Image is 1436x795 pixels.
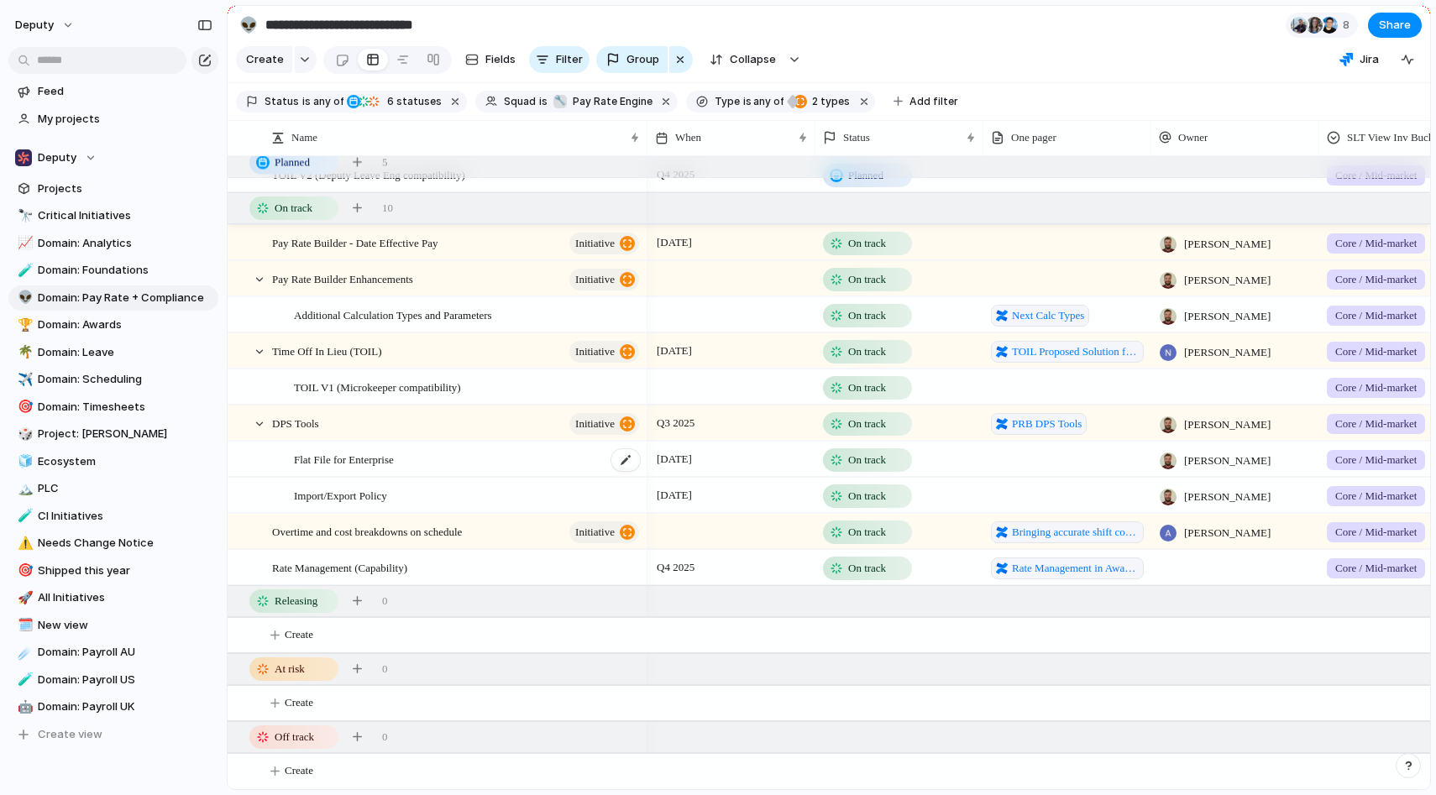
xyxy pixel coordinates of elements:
button: Deputy [8,145,218,170]
a: 🗓️New view [8,613,218,638]
span: PLC [38,480,212,497]
span: Core / Mid-market [1335,416,1417,432]
span: any of [311,94,343,109]
span: 6 [382,95,396,107]
a: 🎯Domain: Timesheets [8,395,218,420]
div: 👽 [18,288,29,307]
span: Overtime and cost breakdowns on schedule [272,521,462,541]
button: 👽 [15,290,32,306]
div: 🔭Critical Initiatives [8,203,218,228]
span: Core / Mid-market [1335,307,1417,324]
span: Feed [38,83,212,100]
span: On track [848,488,886,505]
span: Project: [PERSON_NAME] [38,426,212,442]
span: Domain: Foundations [38,262,212,279]
span: [PERSON_NAME] [1184,308,1271,325]
div: 🔭 [18,207,29,226]
span: [PERSON_NAME] [1184,489,1271,505]
button: initiative [569,269,639,290]
button: deputy [8,12,83,39]
span: [PERSON_NAME] [1184,344,1271,361]
div: 🎲 [18,425,29,444]
div: 🧊 [18,452,29,471]
span: On track [848,307,886,324]
span: Critical Initiatives [38,207,212,224]
span: Share [1379,17,1411,34]
span: On track [848,379,886,396]
span: PRB DPS Tools [1012,416,1082,432]
div: 📈Domain: Analytics [8,231,218,256]
span: TOIL Proposed Solution for Deputy [1012,343,1139,360]
span: Pay Rate Engine [573,94,652,109]
button: 🧪 [15,262,32,279]
span: 0 [382,729,388,745]
span: Add filter [909,94,958,109]
span: CI Initiatives [38,508,212,525]
button: Collapse [700,46,784,73]
button: Filter [529,46,590,73]
span: Core / Mid-market [1335,524,1417,541]
span: On track [848,271,886,288]
button: Group [596,46,668,73]
span: Q3 2025 [652,413,699,433]
span: Status [843,129,870,146]
span: 0 [382,661,388,677]
span: Core / Mid-market [1335,452,1417,468]
button: 🎯 [15,562,32,579]
button: Jira [1333,47,1386,72]
div: 🧪CI Initiatives [8,504,218,529]
button: 🏆 [15,316,32,333]
button: 🔧Pay Rate Engine [549,92,656,111]
span: initiative [575,412,615,436]
span: 10 [382,200,393,217]
a: 🌴Domain: Leave [8,340,218,365]
div: ⚠️ [18,534,29,553]
div: 🔧 [553,95,567,108]
span: [PERSON_NAME] [1184,525,1271,541]
div: 🏔️PLC [8,476,218,501]
span: Create [285,694,313,711]
button: initiative [569,413,639,435]
span: Domain: Timesheets [38,399,212,416]
span: On track [848,524,886,541]
a: ☄️Domain: Payroll AU [8,640,218,665]
span: [PERSON_NAME] [1184,416,1271,433]
span: Planned [275,154,310,170]
button: 🗓️ [15,617,32,634]
a: 🚀All Initiatives [8,585,218,610]
button: initiative [569,521,639,543]
a: ⚠️Needs Change Notice [8,531,218,556]
span: [PERSON_NAME] [1184,236,1271,253]
span: Name [291,129,317,146]
div: 👽Domain: Pay Rate + Compliance [8,285,218,311]
span: 0 [382,593,388,609]
button: Share [1368,13,1422,38]
span: Shipped this year [38,562,212,579]
button: Add filter [883,90,968,113]
span: New view [38,617,212,634]
span: Status [265,94,299,109]
span: On track [848,560,886,577]
span: Core / Mid-market [1335,379,1417,396]
span: Squad [504,94,536,109]
span: Fields [485,51,516,68]
span: Domain: Awards [38,316,212,333]
span: Domain: Payroll AU [38,644,212,661]
a: 🏆Domain: Awards [8,312,218,337]
div: 🧪 [18,506,29,526]
a: 🤖Domain: Payroll UK [8,694,218,719]
span: Jira [1360,51,1379,68]
span: 8 [1343,17,1355,34]
div: 🎯Shipped this year [8,558,218,583]
span: Create [285,762,313,779]
span: 5 [382,154,388,170]
div: 🤖 [18,698,29,717]
span: Bringing accurate shift costings to the schedule which unlocks better overtime management [1012,524,1139,541]
span: My projects [38,111,212,128]
span: Create view [38,726,102,743]
span: Core / Mid-market [1335,271,1417,288]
